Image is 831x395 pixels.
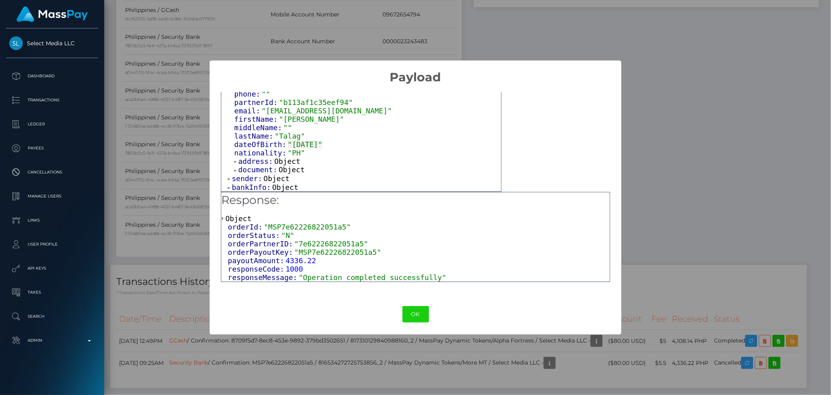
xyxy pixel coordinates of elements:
span: dateOfBirth: [234,140,287,149]
span: responseMessage: [228,273,299,282]
p: Taxes [9,286,95,298]
span: orderPayoutKey: [228,248,294,256]
span: partnerId: [234,98,279,107]
span: "Operation completed successfully" [299,273,446,282]
span: "MSP7e62226822051a5" [264,223,351,231]
img: Select Media LLC [9,36,23,50]
span: Object [279,165,305,174]
span: responseCode: [228,265,285,273]
span: 1000 [286,265,303,273]
p: Search [9,310,95,322]
p: Manage Users [9,190,95,202]
span: lastName: [234,132,275,140]
span: middleName: [234,123,283,132]
span: "PH" [288,149,305,157]
span: Select Media LLC [6,40,98,47]
p: Cancellations [9,166,95,178]
span: payoutAmount: [228,256,285,265]
p: Payees [9,142,95,154]
span: "[PERSON_NAME]" [279,115,344,123]
span: "Talag" [275,132,305,140]
span: Object [263,174,289,183]
h5: Response: [221,192,609,208]
img: MassPay Logo [16,6,88,22]
span: nationality: [234,149,287,157]
span: "" [283,123,292,132]
span: phone: [234,90,261,98]
span: orderId: [228,223,264,231]
span: address: [238,157,274,165]
span: Object [274,157,300,165]
p: Ledger [9,118,95,130]
h2: Payload [210,60,622,85]
span: "7e62226822051a5" [294,240,368,248]
span: "b113af1c35eef94" [279,98,353,107]
span: Object [225,214,251,223]
span: email: [234,107,261,115]
span: "[EMAIL_ADDRESS][DOMAIN_NAME]" [262,107,392,115]
span: firstName: [234,115,279,123]
span: orderStatus: [228,231,281,240]
span: 4336.22 [286,256,316,265]
p: Transactions [9,94,95,106]
p: Admin [9,335,95,347]
span: orderPartnerID: [228,240,294,248]
span: "N" [281,231,295,240]
button: OK [402,306,429,322]
span: document: [238,165,279,174]
p: User Profile [9,238,95,250]
p: Links [9,214,95,226]
p: Dashboard [9,70,95,82]
p: API Keys [9,262,95,274]
span: sender: [232,174,263,183]
span: "" [262,90,271,98]
span: bankInfo: [232,183,272,191]
span: Object [272,183,298,191]
span: "MSP7e62226822051a5" [294,248,381,256]
span: "[DATE]" [288,140,323,149]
